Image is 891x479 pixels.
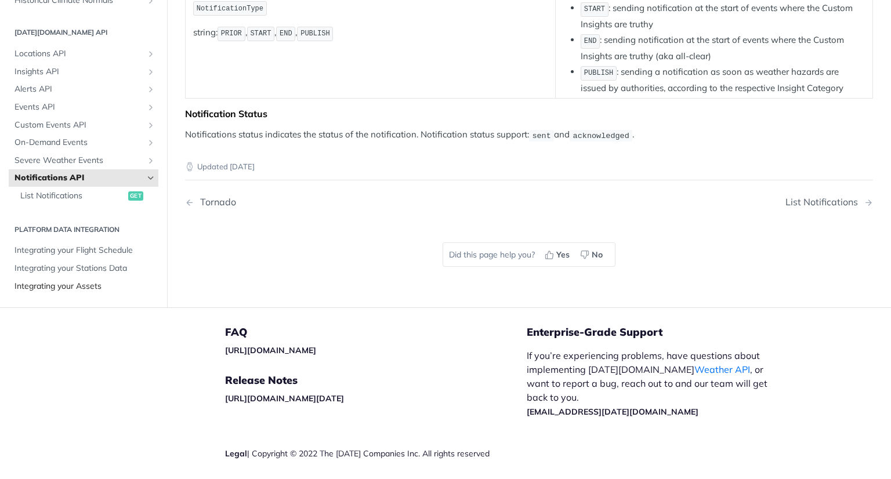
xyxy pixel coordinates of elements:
[146,85,155,95] button: Show subpages for Alerts API
[225,448,247,459] a: Legal
[527,407,698,417] a: [EMAIL_ADDRESS][DATE][DOMAIN_NAME]
[15,137,143,148] span: On-Demand Events
[194,197,236,208] div: Tornado
[197,5,263,13] span: NotificationType
[573,131,629,140] span: acknowledged
[556,249,570,261] span: Yes
[443,242,615,267] div: Did this page help you?
[785,197,864,208] div: List Notifications
[9,99,158,116] a: Events APIShow subpages for Events API
[15,66,143,78] span: Insights API
[584,69,613,77] span: PUBLISH
[15,245,155,257] span: Integrating your Flight Schedule
[532,131,550,140] span: sent
[146,121,155,130] button: Show subpages for Custom Events API
[9,224,158,235] h2: Platform DATA integration
[225,448,527,459] div: | Copyright © 2022 The [DATE] Companies Inc. All rights reserved
[541,246,576,263] button: Yes
[581,33,865,63] li: : sending notification at the start of events where the Custom Insights are truthy (aka all-clear)
[146,138,155,147] button: Show subpages for On-Demand Events
[128,191,143,201] span: get
[15,187,158,205] a: List Notificationsget
[15,263,155,274] span: Integrating your Stations Data
[185,161,873,173] p: Updated [DATE]
[9,117,158,134] a: Custom Events APIShow subpages for Custom Events API
[9,242,158,260] a: Integrating your Flight Schedule
[15,155,143,166] span: Severe Weather Events
[225,345,316,355] a: [URL][DOMAIN_NAME]
[9,278,158,295] a: Integrating your Assets
[15,119,143,131] span: Custom Events API
[250,30,271,38] span: START
[185,108,873,119] div: Notification Status
[15,84,143,96] span: Alerts API
[225,325,527,339] h5: FAQ
[592,249,603,261] span: No
[15,281,155,292] span: Integrating your Assets
[581,1,865,31] li: : sending notification at the start of events where the Custom Insights are truthy
[584,5,605,13] span: START
[185,185,873,219] nav: Pagination Controls
[694,364,750,375] a: Weather API
[576,246,609,263] button: No
[20,190,125,202] span: List Notifications
[785,197,873,208] a: Next Page: List Notifications
[9,81,158,99] a: Alerts APIShow subpages for Alerts API
[9,260,158,277] a: Integrating your Stations Data
[146,67,155,77] button: Show subpages for Insights API
[9,170,158,187] a: Notifications APIHide subpages for Notifications API
[193,26,548,42] p: string: , , ,
[146,156,155,165] button: Show subpages for Severe Weather Events
[9,28,158,38] h2: [DATE][DOMAIN_NAME] API
[185,197,480,208] a: Previous Page: Tornado
[225,373,527,387] h5: Release Notes
[221,30,242,38] span: PRIOR
[15,49,143,60] span: Locations API
[146,103,155,112] button: Show subpages for Events API
[185,128,873,141] p: Notifications status indicates the status of the notification. Notification status support: and .
[300,30,329,38] span: PUBLISH
[9,63,158,81] a: Insights APIShow subpages for Insights API
[15,173,143,184] span: Notifications API
[527,325,798,339] h5: Enterprise-Grade Support
[146,50,155,59] button: Show subpages for Locations API
[9,134,158,151] a: On-Demand EventsShow subpages for On-Demand Events
[225,393,344,404] a: [URL][DOMAIN_NAME][DATE]
[280,30,292,38] span: END
[584,37,597,45] span: END
[581,65,865,95] li: : sending a notification as soon as weather hazards are issued by authorities, according to the r...
[146,174,155,183] button: Hide subpages for Notifications API
[9,46,158,63] a: Locations APIShow subpages for Locations API
[527,349,780,418] p: If you’re experiencing problems, have questions about implementing [DATE][DOMAIN_NAME] , or want ...
[15,101,143,113] span: Events API
[9,152,158,169] a: Severe Weather EventsShow subpages for Severe Weather Events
